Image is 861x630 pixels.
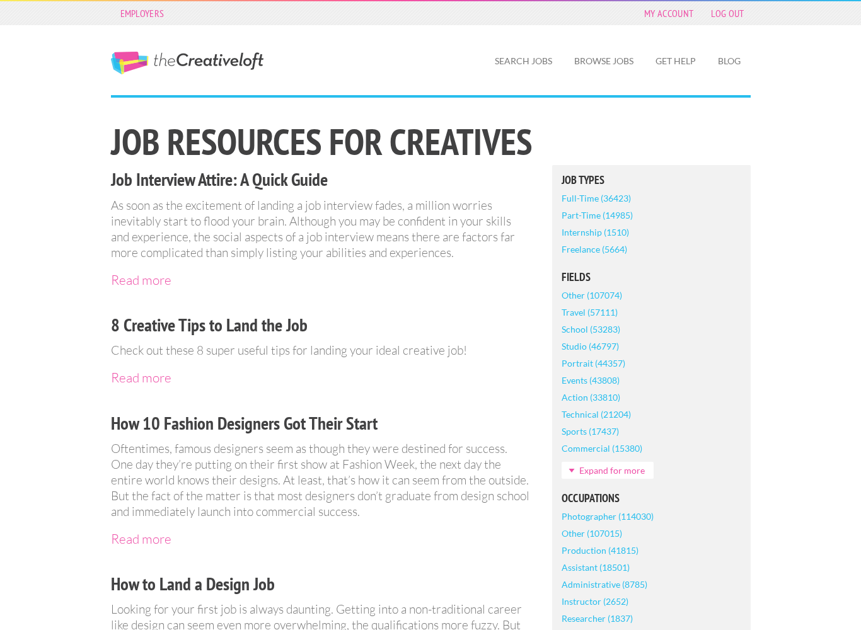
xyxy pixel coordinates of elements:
a: Technical (21204) [562,406,631,423]
a: Internship (1510) [562,224,629,241]
a: Full-Time (36423) [562,190,631,207]
a: Commercial (15380) [562,440,642,457]
a: Assistant (18501) [562,559,630,576]
a: School (53283) [562,321,620,338]
a: The Creative Loft [111,52,263,74]
a: Part-Time (14985) [562,207,633,224]
a: Action (33810) [562,389,620,406]
a: Instructor (2652) [562,593,628,610]
a: Read more [111,272,171,288]
h5: Occupations [562,493,741,504]
a: Log Out [705,4,750,22]
a: Other (107015) [562,525,622,542]
h5: Job Types [562,175,741,186]
a: Travel (57111) [562,304,618,321]
a: Expand for more [562,462,654,479]
a: Administrative (8785) [562,576,647,593]
a: Read more [111,530,171,547]
h5: Fields [562,272,741,283]
a: Freelance (5664) [562,241,627,258]
a: Other (107074) [562,287,622,304]
h1: Job Resources for Creatives [111,123,751,160]
a: Blog [708,47,751,76]
a: 8 Creative Tips to Land the Job [111,312,530,338]
a: My Account [638,4,700,22]
a: Employers [114,4,171,22]
p: Check out these 8 super useful tips for landing your ideal creative job! [111,343,530,358]
a: Photographer (114030) [562,508,654,525]
a: Read more [111,369,171,386]
a: Events (43808) [562,372,620,389]
p: Oftentimes, famous designers seem as though they were destined for success. One day they’re putti... [111,441,530,520]
a: Studio (46797) [562,338,619,355]
a: Portrait (44357) [562,355,625,372]
a: Researcher (1837) [562,610,633,627]
a: Get Help [645,47,706,76]
a: Job Interview Attire: A Quick Guide [111,167,530,192]
p: As soon as the excitement of landing a job interview fades, a million worries inevitably start to... [111,198,530,261]
a: Sports (17437) [562,423,619,440]
a: Production (41815) [562,542,639,559]
a: Browse Jobs [564,47,644,76]
a: Search Jobs [485,47,562,76]
a: How to Land a Design Job [111,571,530,597]
a: How 10 Fashion Designers Got Their Start [111,411,530,436]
